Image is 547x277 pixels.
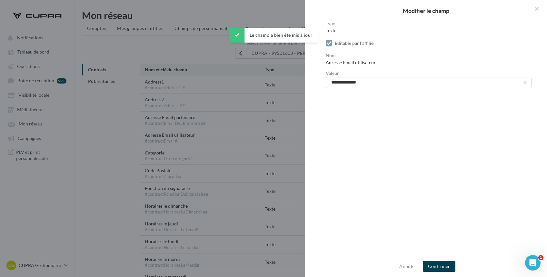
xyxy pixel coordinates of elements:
[397,262,419,270] button: Annuler
[229,28,318,43] div: Le champ a bien été mis à jour
[326,71,532,75] label: Valeur
[525,255,541,271] iframe: Intercom live chat
[315,8,537,14] h2: Modifier le champ
[423,261,455,272] button: Confirmer
[326,53,532,58] label: Nom
[326,27,532,34] div: Texte
[335,40,373,46] div: Editable par l'affilié
[326,59,532,66] div: Adresse Email utilisateur
[538,255,543,260] span: 1
[326,21,532,26] label: Type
